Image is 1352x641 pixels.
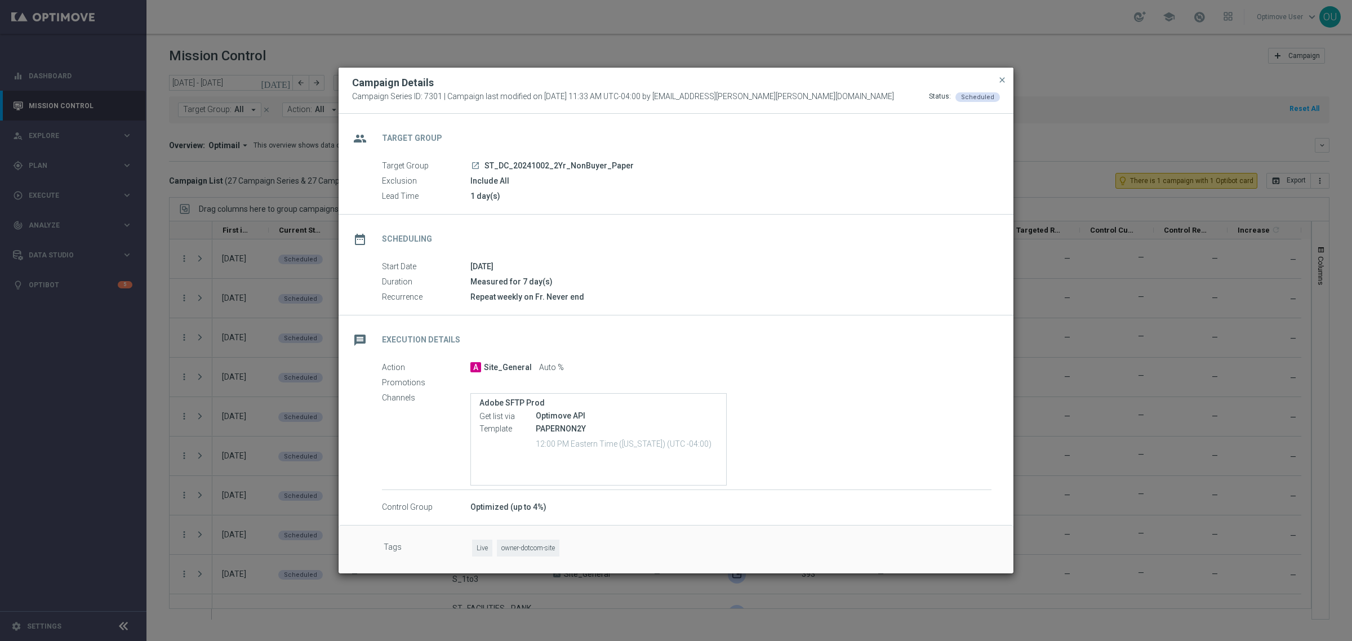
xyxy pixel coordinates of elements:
[479,411,536,421] label: Get list via
[382,277,470,287] label: Duration
[382,292,470,302] label: Recurrence
[350,229,370,250] i: date_range
[961,94,994,101] span: Scheduled
[382,393,470,403] label: Channels
[382,161,470,171] label: Target Group
[382,378,470,388] label: Promotions
[382,192,470,202] label: Lead Time
[350,128,370,149] i: group
[497,540,559,557] span: owner-dotcom-site
[479,424,536,434] label: Template
[479,398,718,408] label: Adobe SFTP Prod
[470,362,481,372] span: A
[536,410,718,421] div: Optimove API
[472,540,492,557] span: Live
[470,291,991,302] div: Repeat weekly on Fr. Never end
[998,75,1007,84] span: close
[536,424,718,434] p: PAPERNON2Y
[470,501,991,513] div: Optimized (up to 4%)
[382,335,460,345] h2: Execution Details
[382,363,470,373] label: Action
[382,176,470,186] label: Exclusion
[384,540,472,557] label: Tags
[352,76,434,90] h2: Campaign Details
[382,262,470,272] label: Start Date
[382,133,442,144] h2: Target Group
[350,330,370,350] i: message
[484,363,532,373] span: Site_General
[382,502,470,513] label: Control Group
[470,261,991,272] div: [DATE]
[929,92,951,102] div: Status:
[470,161,481,171] a: launch
[484,161,634,171] span: ST_DC_20241002_2Yr_NonBuyer_Paper
[470,190,991,202] div: 1 day(s)
[470,276,991,287] div: Measured for 7 day(s)
[536,438,718,449] p: 12:00 PM Eastern Time ([US_STATE]) (UTC -04:00)
[470,175,991,186] div: Include All
[471,161,480,170] i: launch
[955,92,1000,101] colored-tag: Scheduled
[382,234,432,244] h2: Scheduling
[352,92,894,102] span: Campaign Series ID: 7301 | Campaign last modified on [DATE] 11:33 AM UTC-04:00 by [EMAIL_ADDRESS]...
[539,363,564,373] span: Auto %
